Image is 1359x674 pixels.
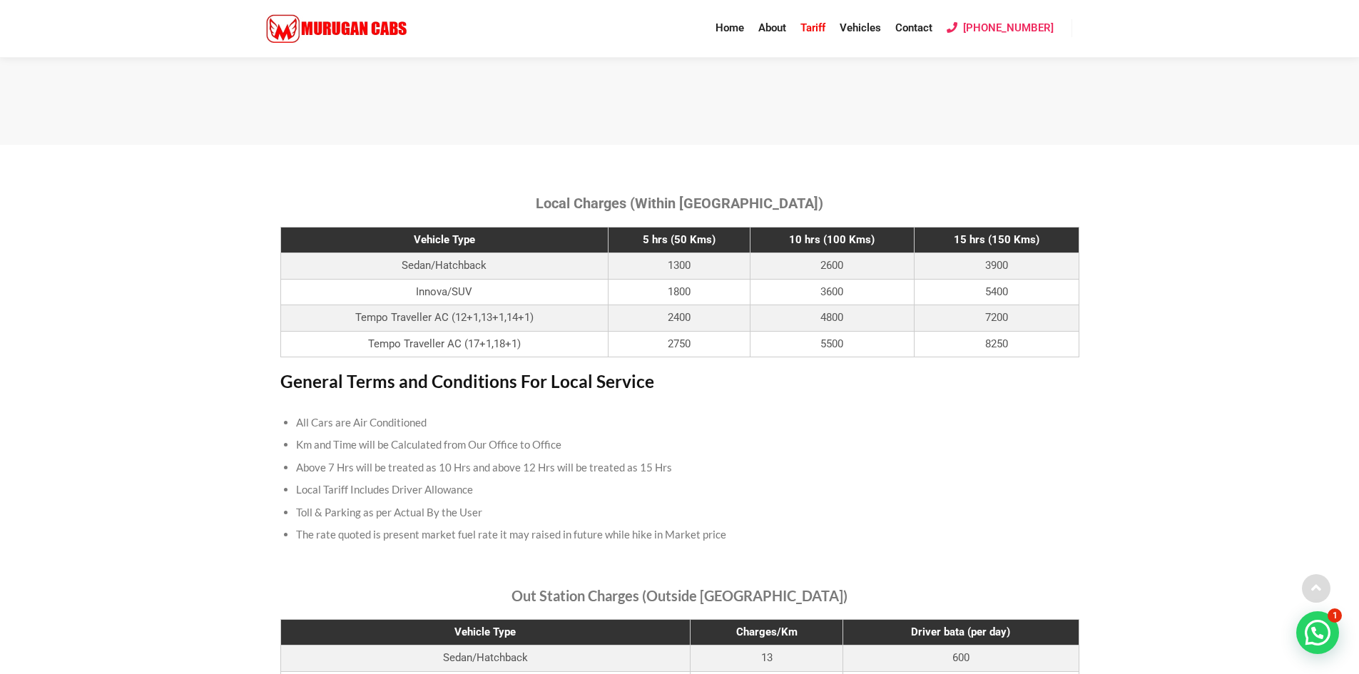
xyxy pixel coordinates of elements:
td: 2400 [608,305,750,332]
th: Charges/Km [691,619,843,645]
span: About [758,21,786,34]
th: Vehicle Type [280,619,691,645]
td: 2750 [608,331,750,357]
td: 600 [843,645,1079,672]
td: Tempo Traveller AC (17+1,18+1) [280,331,608,357]
span: Home [716,21,744,34]
td: 2600 [750,253,914,280]
td: 4800 [750,305,914,332]
span: [PHONE_NUMBER] [963,21,1054,34]
td: 5500 [750,331,914,357]
th: 10 hrs (100 Kms) [750,227,914,253]
td: Sedan/Hatchback [280,645,691,672]
td: 8250 [915,331,1079,357]
td: 1800 [608,279,750,305]
th: Driver bata (per day) [843,619,1079,645]
span: Tariff [800,21,825,34]
td: 13 [691,645,843,672]
td: 3600 [750,279,914,305]
td: 3900 [915,253,1079,280]
li: The rate quoted is present market fuel rate it may raised in future while hike in Market price [296,524,1063,546]
td: 1300 [608,253,750,280]
td: Sedan/Hatchback [280,253,608,280]
td: 7200 [915,305,1079,332]
li: Toll & Parking as per Actual By the User [296,501,1063,524]
h3: General Terms and Conditions For Local Service [280,372,1079,392]
td: 5400 [915,279,1079,305]
h4: Local Charges (Within [GEOGRAPHIC_DATA]) [280,195,1079,212]
td: Tempo Traveller AC (12+1,13+1,14+1) [280,305,608,332]
div: 💬 Need help? Open chat [1296,611,1339,654]
li: Above 7 Hrs will be treated as 10 Hrs and above 12 Hrs will be treated as 15 Hrs [296,456,1063,479]
td: Innova/SUV [280,279,608,305]
li: All Cars are Air Conditioned [296,412,1063,434]
span: Contact [895,21,932,34]
li: Local Tariff Includes Driver Allowance [296,479,1063,501]
th: 15 hrs (150 Kms) [915,227,1079,253]
span: Vehicles [840,21,881,34]
li: Km and Time will be Calculated from Our Office to Office [296,434,1063,456]
h4: Out Station Charges (Outside [GEOGRAPHIC_DATA]) [280,587,1079,604]
th: 5 hrs (50 Kms) [608,227,750,253]
th: Vehicle Type [280,227,608,253]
